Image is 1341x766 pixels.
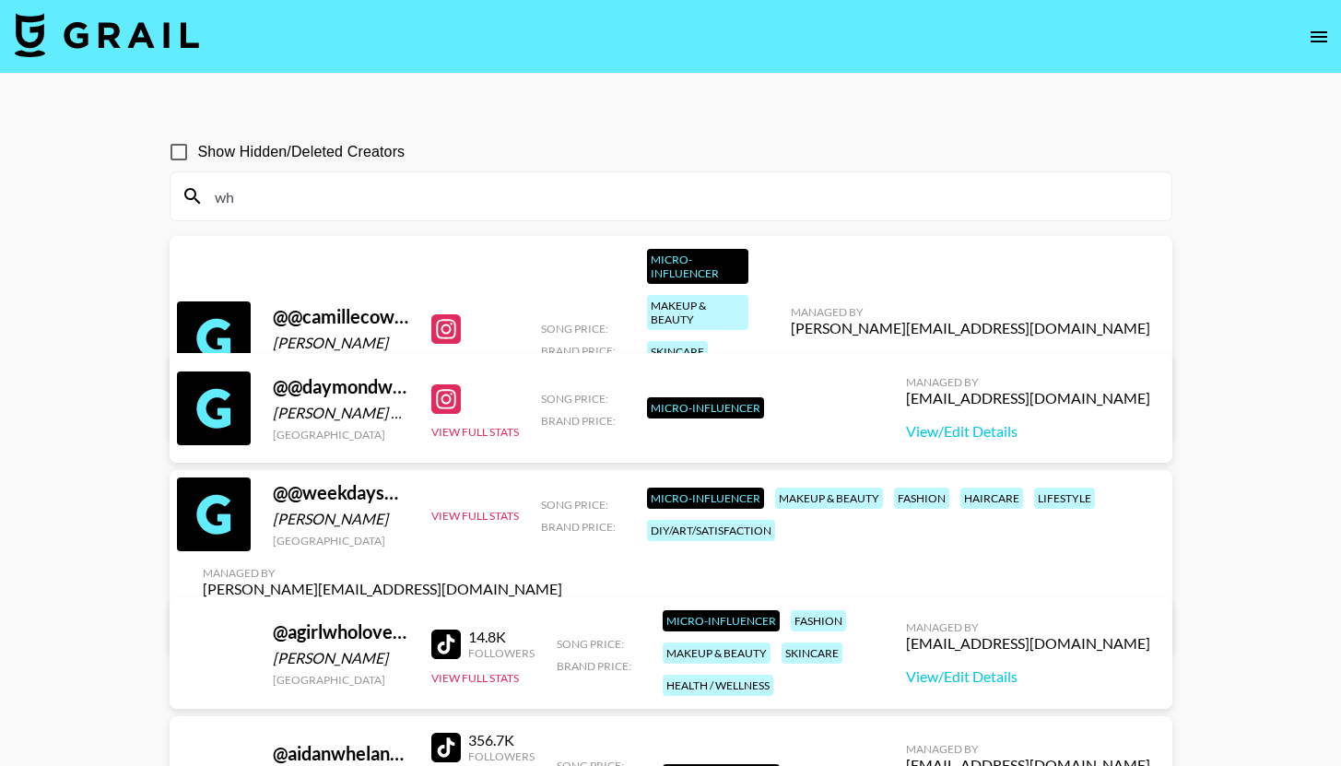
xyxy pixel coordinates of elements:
[647,397,764,418] div: Micro-Influencer
[273,534,409,548] div: [GEOGRAPHIC_DATA]
[647,520,775,541] div: diy/art/satisfaction
[906,422,1150,441] a: View/Edit Details
[273,481,409,504] div: @ @weekdayswithwhit
[791,352,1150,371] a: View/Edit Details
[203,566,562,580] div: Managed By
[273,334,409,352] div: [PERSON_NAME]
[468,749,535,763] div: Followers
[647,295,748,330] div: makeup & beauty
[541,414,616,428] span: Brand Price:
[791,319,1150,337] div: [PERSON_NAME][EMAIL_ADDRESS][DOMAIN_NAME]
[906,620,1150,634] div: Managed By
[431,425,519,439] button: View Full Stats
[541,322,608,336] span: Song Price:
[906,667,1150,686] a: View/Edit Details
[663,642,770,664] div: makeup & beauty
[431,671,519,685] button: View Full Stats
[791,610,846,631] div: fashion
[906,375,1150,389] div: Managed By
[273,510,409,528] div: [PERSON_NAME]
[775,488,883,509] div: makeup & beauty
[782,642,842,664] div: skincare
[647,488,764,509] div: Micro-Influencer
[541,520,616,534] span: Brand Price:
[541,392,608,406] span: Song Price:
[906,742,1150,756] div: Managed By
[203,580,562,598] div: [PERSON_NAME][EMAIL_ADDRESS][DOMAIN_NAME]
[1034,488,1095,509] div: lifestyle
[791,305,1150,319] div: Managed By
[273,305,409,328] div: @ @camillecowher
[960,488,1023,509] div: haircare
[468,628,535,646] div: 14.8K
[204,182,1160,211] input: Search by User Name
[273,375,409,398] div: @ @daymondwh0
[557,637,624,651] span: Song Price:
[273,620,409,643] div: @ agirlwholovestoshop_
[273,673,409,687] div: [GEOGRAPHIC_DATA]
[431,509,519,523] button: View Full Stats
[557,659,631,673] span: Brand Price:
[15,13,199,57] img: Grail Talent
[663,675,773,696] div: health / wellness
[894,488,949,509] div: fashion
[468,646,535,660] div: Followers
[647,341,708,362] div: skincare
[906,634,1150,653] div: [EMAIL_ADDRESS][DOMAIN_NAME]
[273,404,409,422] div: [PERSON_NAME] Who
[663,610,780,631] div: Micro-Influencer
[647,249,748,284] div: Micro-Influencer
[273,742,409,765] div: @ aidanwhelan17
[1300,18,1337,55] button: open drawer
[273,649,409,667] div: [PERSON_NAME]
[541,498,608,512] span: Song Price:
[906,389,1150,407] div: [EMAIL_ADDRESS][DOMAIN_NAME]
[273,428,409,442] div: [GEOGRAPHIC_DATA]
[198,141,406,163] span: Show Hidden/Deleted Creators
[541,344,616,358] span: Brand Price:
[468,731,535,749] div: 356.7K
